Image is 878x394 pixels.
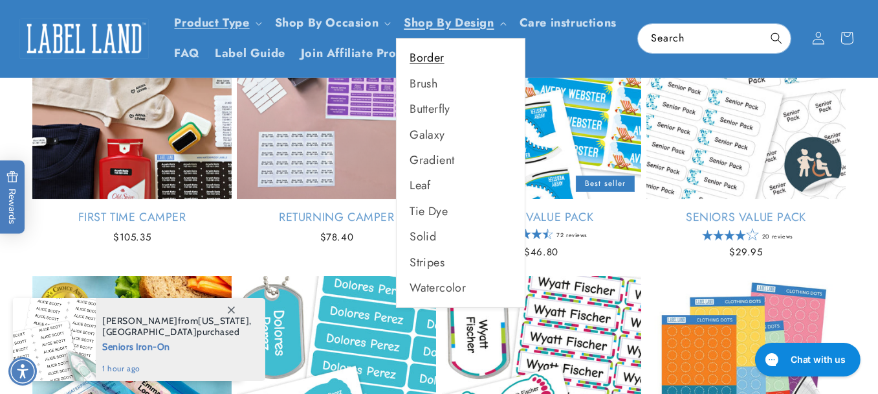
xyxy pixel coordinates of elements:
a: Returning Camper [237,210,436,225]
a: Brush [397,71,525,97]
span: Seniors Iron-On [102,338,252,354]
a: Seniors Value Pack [646,210,846,225]
a: Label Guide [207,38,293,69]
span: 1 hour ago [102,363,252,375]
a: Gradient [397,148,525,173]
a: Join Affiliate Program [293,38,434,69]
iframe: Gorgias live chat messenger [749,338,865,381]
a: Tie Dye [397,199,525,224]
summary: Product Type [167,8,267,38]
a: Label Land [15,14,154,64]
a: Leaf [397,173,525,198]
span: FAQ [175,46,200,61]
span: Label Guide [215,46,285,61]
a: Stripes [397,250,525,275]
a: Camp Value Pack [442,210,641,225]
button: Search [762,24,791,52]
a: Solid [397,224,525,249]
span: Rewards [6,171,19,225]
a: FAQ [167,38,208,69]
div: Accessibility Menu [8,357,37,386]
img: Label Land [19,18,149,58]
summary: Shop By Occasion [267,8,397,38]
a: Butterfly [397,97,525,122]
a: Product Type [175,14,250,31]
a: Shop By Design [404,14,494,31]
summary: Shop By Design [396,8,511,38]
a: Border [397,45,525,71]
span: Shop By Occasion [275,16,379,30]
a: Galaxy [397,122,525,148]
span: Care instructions [520,16,617,30]
span: Join Affiliate Program [301,46,426,61]
span: from , purchased [102,316,252,338]
a: First Time Camper [32,210,232,225]
span: [US_STATE] [198,315,249,327]
a: Care instructions [512,8,624,38]
span: [GEOGRAPHIC_DATA] [102,326,197,338]
iframe: Sign Up via Text for Offers [10,290,164,329]
a: Watercolor [397,275,525,301]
